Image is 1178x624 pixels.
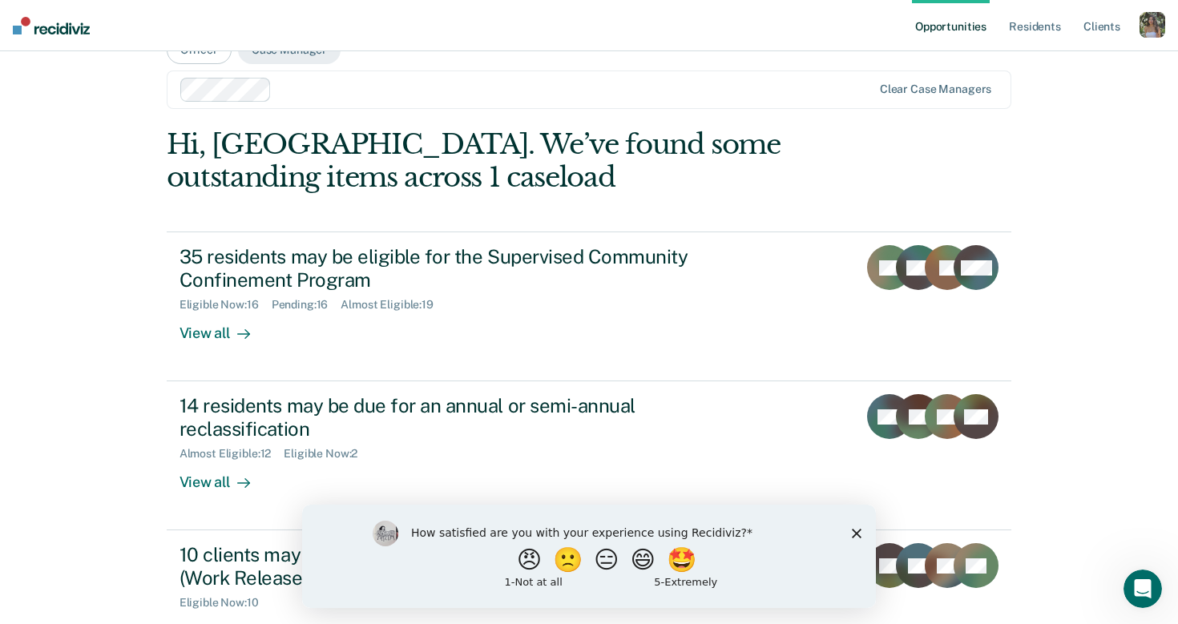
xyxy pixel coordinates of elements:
[284,447,370,461] div: Eligible Now : 2
[180,543,742,590] div: 10 clients may be eligible for the Community Transition Program (Work Release)
[880,83,991,96] div: Clear case managers
[167,231,1012,381] a: 35 residents may be eligible for the Supervised Community Confinement ProgramEligible Now:16Pendi...
[1124,570,1162,608] iframe: Intercom live chat
[13,17,90,34] img: Recidiviz
[180,461,269,492] div: View all
[180,394,742,441] div: 14 residents may be due for an annual or semi-annual reclassification
[341,298,446,312] div: Almost Eligible : 19
[167,128,843,194] div: Hi, [GEOGRAPHIC_DATA]. We’ve found some outstanding items across 1 caseload
[302,505,876,608] iframe: Survey by Kim from Recidiviz
[272,298,341,312] div: Pending : 16
[180,596,272,610] div: Eligible Now : 10
[180,312,269,343] div: View all
[180,447,284,461] div: Almost Eligible : 12
[167,381,1012,530] a: 14 residents may be due for an annual or semi-annual reclassificationAlmost Eligible:12Eligible N...
[180,245,742,292] div: 35 residents may be eligible for the Supervised Community Confinement Program
[180,298,272,312] div: Eligible Now : 16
